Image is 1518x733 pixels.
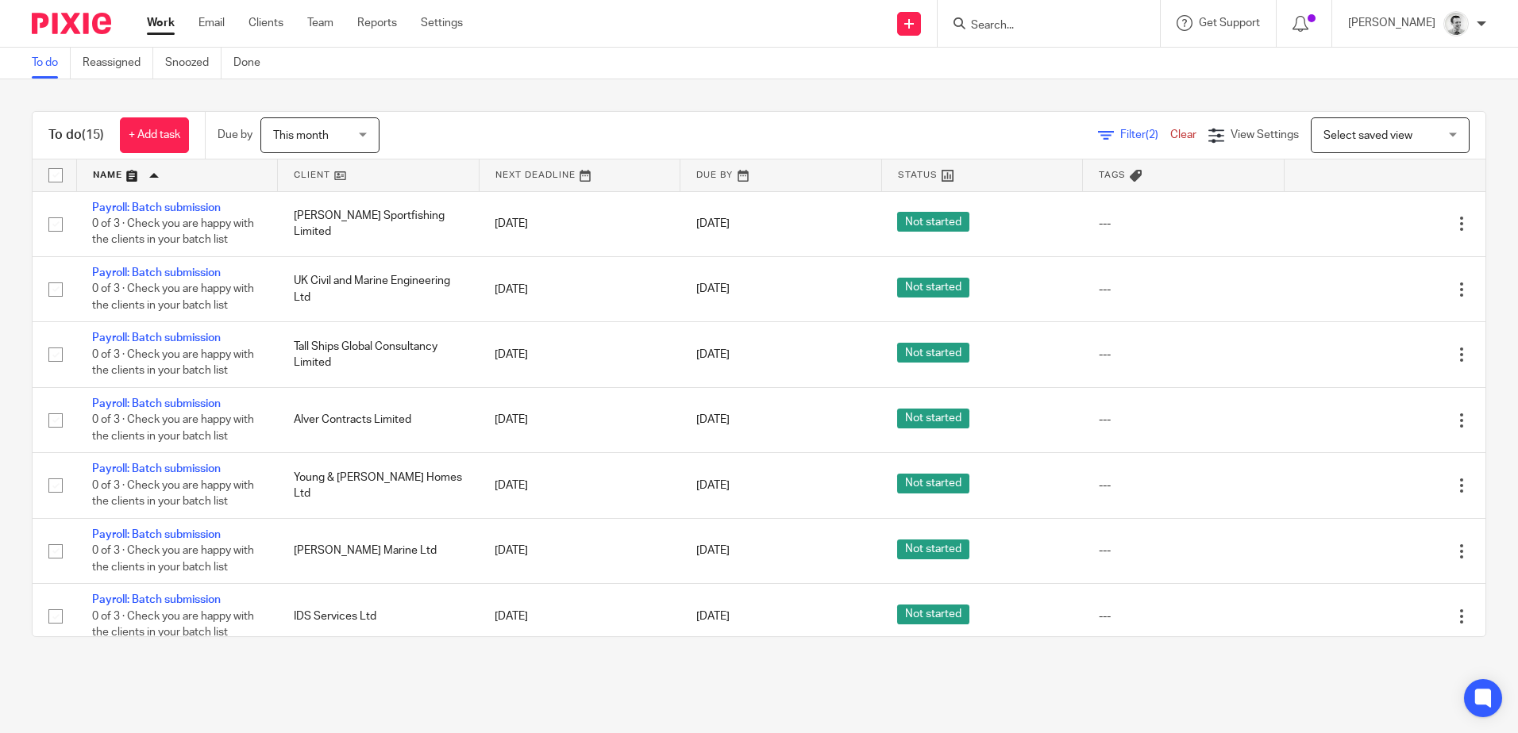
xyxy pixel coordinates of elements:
a: Done [233,48,272,79]
h1: To do [48,127,104,144]
td: [DATE] [479,584,680,649]
td: [DATE] [479,387,680,452]
span: 0 of 3 · Check you are happy with the clients in your batch list [92,218,254,246]
a: Snoozed [165,48,222,79]
div: --- [1099,282,1269,297]
a: Payroll: Batch submission [92,332,221,343]
div: --- [1099,412,1269,428]
td: [PERSON_NAME] Marine Ltd [278,518,480,583]
a: Email [198,15,225,31]
a: Reports [357,15,397,31]
span: [DATE] [696,415,730,426]
a: Payroll: Batch submission [92,267,221,278]
span: Not started [897,343,969,363]
span: (2) [1146,129,1158,140]
p: Due by [218,127,252,143]
td: [PERSON_NAME] Sportfishing Limited [278,191,480,256]
a: Payroll: Batch submission [92,463,221,474]
a: Payroll: Batch submission [92,594,221,605]
a: Work [147,15,175,31]
div: --- [1099,478,1269,493]
td: [DATE] [479,453,680,518]
span: Not started [897,278,969,297]
span: Not started [897,604,969,624]
td: IDS Services Ltd [278,584,480,649]
a: Clients [249,15,283,31]
span: [DATE] [696,349,730,360]
span: (15) [82,129,104,141]
div: --- [1099,347,1269,363]
a: Reassigned [83,48,153,79]
a: Payroll: Batch submission [92,202,221,213]
td: [DATE] [479,518,680,583]
td: Young & [PERSON_NAME] Homes Ltd [278,453,480,518]
a: Payroll: Batch submission [92,398,221,409]
span: [DATE] [696,284,730,295]
span: [DATE] [696,546,730,557]
a: Payroll: Batch submission [92,529,221,540]
span: 0 of 3 · Check you are happy with the clients in your batch list [92,545,254,573]
td: UK Civil and Marine Engineering Ltd [278,256,480,321]
span: 0 of 3 · Check you are happy with the clients in your batch list [92,284,254,312]
span: View Settings [1231,129,1299,140]
p: [PERSON_NAME] [1348,15,1435,31]
span: Not started [897,539,969,559]
a: Team [307,15,333,31]
span: Tags [1099,171,1126,179]
span: Not started [897,409,969,428]
span: 0 of 3 · Check you are happy with the clients in your batch list [92,480,254,508]
a: Clear [1170,129,1196,140]
td: [DATE] [479,191,680,256]
span: Filter [1120,129,1170,140]
td: Tall Ships Global Consultancy Limited [278,322,480,387]
span: 0 of 3 · Check you are happy with the clients in your batch list [92,611,254,639]
div: --- [1099,608,1269,624]
span: [DATE] [696,611,730,622]
span: Not started [897,212,969,232]
span: Select saved view [1323,130,1412,141]
span: Not started [897,474,969,493]
img: Andy_2025.jpg [1443,11,1469,36]
input: Search [969,19,1112,33]
img: Pixie [32,13,111,34]
span: 0 of 3 · Check you are happy with the clients in your batch list [92,414,254,442]
div: --- [1099,543,1269,558]
td: [DATE] [479,322,680,387]
span: [DATE] [696,218,730,229]
span: 0 of 3 · Check you are happy with the clients in your batch list [92,349,254,377]
td: Alver Contracts Limited [278,387,480,452]
a: To do [32,48,71,79]
a: Settings [421,15,463,31]
div: --- [1099,216,1269,232]
span: Get Support [1199,17,1260,29]
a: + Add task [120,117,189,153]
td: [DATE] [479,256,680,321]
span: This month [273,130,329,141]
span: [DATE] [696,480,730,491]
